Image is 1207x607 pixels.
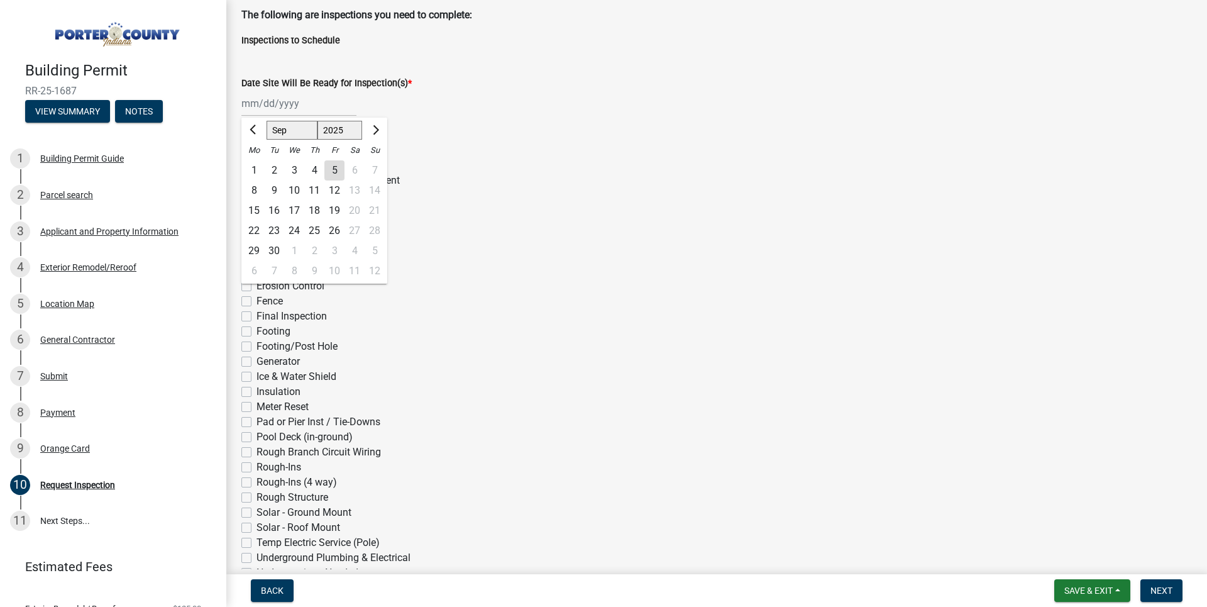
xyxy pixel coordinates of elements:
[25,107,110,117] wm-modal-confirm: Summary
[256,294,283,309] label: Fence
[40,263,136,272] div: Exterior Remodel/Reroof
[256,550,411,565] label: Underground Plumbing & Electrical
[267,121,317,140] select: Select month
[40,335,115,344] div: General Contractor
[264,201,284,221] div: 16
[256,430,353,445] label: Pool Deck (in-ground)
[40,191,93,199] div: Parcel search
[264,140,284,160] div: Tu
[344,140,365,160] div: Sa
[1140,579,1182,602] button: Next
[10,257,30,277] div: 4
[264,221,284,241] div: Tuesday, September 23, 2025
[244,160,264,181] div: Monday, September 1, 2025
[244,221,264,241] div: 22
[284,140,304,160] div: We
[304,221,324,241] div: Thursday, September 25, 2025
[25,62,216,80] h4: Building Permit
[1150,586,1172,596] span: Next
[256,505,351,520] label: Solar - Ground Mount
[256,460,301,475] label: Rough-Ins
[256,535,380,550] label: Temp Electric Service (Pole)
[284,160,304,181] div: Wednesday, September 3, 2025
[115,100,163,123] button: Notes
[304,181,324,201] div: 11
[284,201,304,221] div: 17
[264,181,284,201] div: 9
[40,372,68,381] div: Submit
[256,415,380,430] label: Pad or Pier Inst / Tie-Downs
[256,339,338,354] label: Footing/Post Hole
[244,261,264,281] div: Monday, October 6, 2025
[264,261,284,281] div: Tuesday, October 7, 2025
[25,100,110,123] button: View Summary
[264,261,284,281] div: 7
[304,241,324,261] div: Thursday, October 2, 2025
[324,181,344,201] div: 12
[284,221,304,241] div: 24
[10,554,206,579] a: Estimated Fees
[10,294,30,314] div: 5
[284,261,304,281] div: Wednesday, October 8, 2025
[10,475,30,495] div: 10
[256,369,336,384] label: Ice & Water Shield
[304,160,324,181] div: Thursday, September 4, 2025
[367,120,382,140] button: Next month
[324,140,344,160] div: Fr
[10,221,30,242] div: 3
[256,399,309,415] label: Meter Reset
[244,201,264,221] div: Monday, September 15, 2025
[264,160,284,181] div: 2
[304,241,324,261] div: 2
[40,444,90,453] div: Orange Card
[10,330,30,350] div: 6
[304,181,324,201] div: Thursday, September 11, 2025
[284,221,304,241] div: Wednesday, September 24, 2025
[40,408,75,417] div: Payment
[324,221,344,241] div: 26
[256,490,328,505] label: Rough Structure
[25,13,206,48] img: Porter County, Indiana
[284,241,304,261] div: Wednesday, October 1, 2025
[10,185,30,205] div: 2
[244,241,264,261] div: 29
[324,241,344,261] div: Friday, October 3, 2025
[246,120,262,140] button: Previous month
[264,181,284,201] div: Tuesday, September 9, 2025
[264,241,284,261] div: 30
[365,140,385,160] div: Su
[304,261,324,281] div: Thursday, October 9, 2025
[284,160,304,181] div: 3
[40,299,94,308] div: Location Map
[10,403,30,423] div: 8
[241,9,472,21] strong: The following are inspections you need to complete:
[244,201,264,221] div: 15
[1054,579,1130,602] button: Save & Exit
[317,121,363,140] select: Select year
[324,261,344,281] div: 10
[241,91,356,116] input: mm/dd/yyyy
[304,160,324,181] div: 4
[304,221,324,241] div: 25
[284,181,304,201] div: 10
[261,586,284,596] span: Back
[244,140,264,160] div: Mo
[324,160,344,181] div: Friday, September 5, 2025
[10,511,30,531] div: 11
[241,79,412,88] label: Date Site Will Be Ready for Inspection(s)
[256,445,381,460] label: Rough Branch Circuit Wiring
[25,85,201,97] span: RR-25-1687
[244,181,264,201] div: 8
[324,261,344,281] div: Friday, October 10, 2025
[10,148,30,169] div: 1
[264,160,284,181] div: Tuesday, September 2, 2025
[256,384,300,399] label: Insulation
[324,160,344,181] div: 5
[256,324,290,339] label: Footing
[256,475,337,490] label: Rough-Ins (4 way)
[284,181,304,201] div: Wednesday, September 10, 2025
[244,181,264,201] div: Monday, September 8, 2025
[324,181,344,201] div: Friday, September 12, 2025
[244,160,264,181] div: 1
[284,241,304,261] div: 1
